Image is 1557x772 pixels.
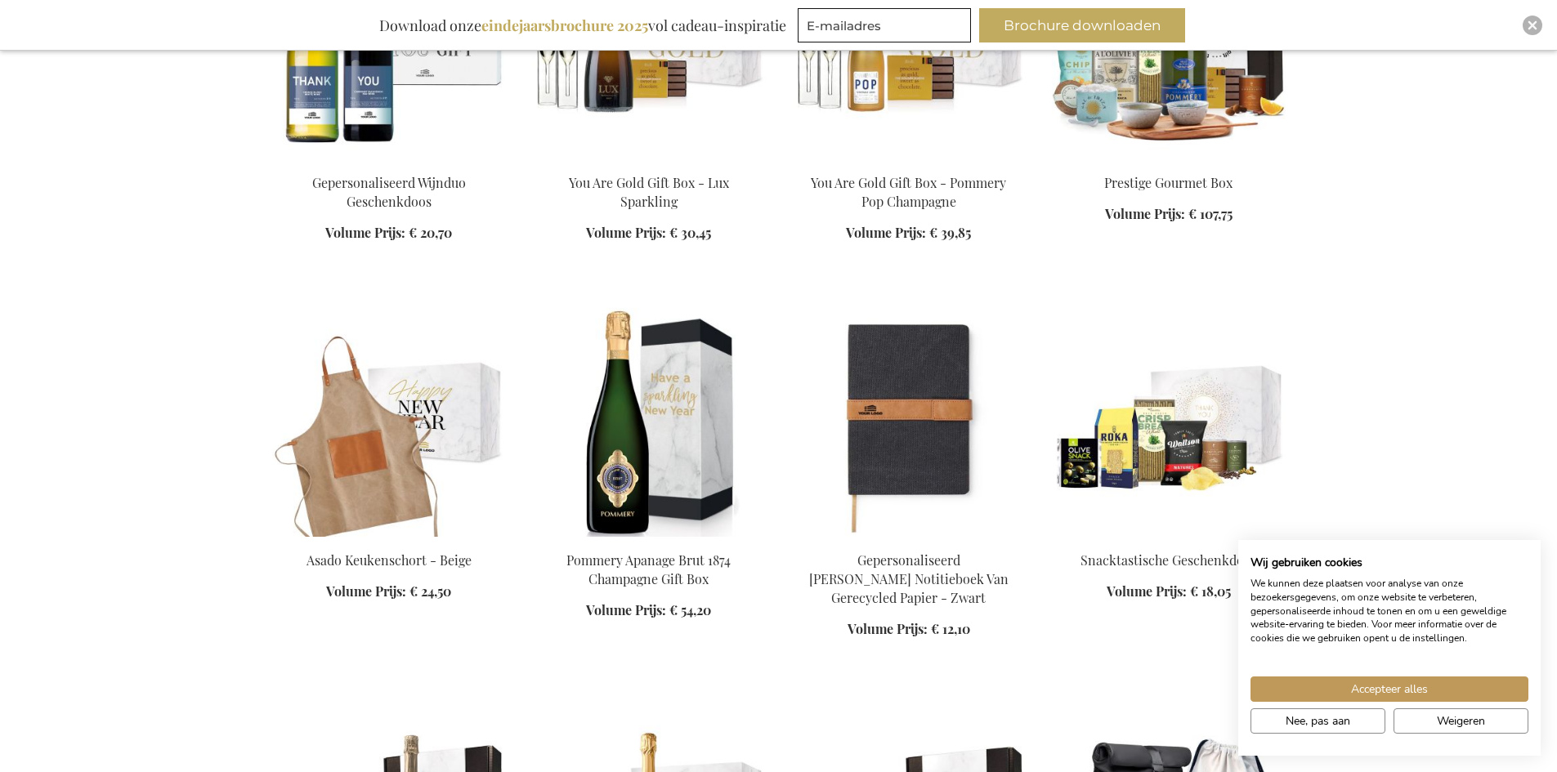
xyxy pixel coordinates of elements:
[532,308,766,537] img: Pommery Apanage Brut 1874 Champagne Gift Box
[1394,708,1528,734] button: Alle cookies weigeren
[325,224,452,243] a: Volume Prijs: € 20,70
[1523,16,1542,35] div: Close
[1105,205,1233,224] a: Volume Prijs: € 107,75
[1107,582,1231,601] a: Volume Prijs: € 18,05
[931,620,970,637] span: € 12,10
[586,601,666,618] span: Volume Prijs:
[1251,676,1528,702] button: Accepteer alle cookies
[569,174,729,210] a: You Are Gold Gift Box - Lux Sparkling
[811,174,1006,210] a: You Are Gold Gift Box - Pommery Pop Champagne
[1528,20,1537,30] img: Close
[809,551,1009,606] a: Gepersonaliseerd [PERSON_NAME] Notitieboek Van Gerecycled Papier - Zwart
[929,224,971,241] span: € 39,85
[979,8,1185,42] button: Brochure downloaden
[325,224,405,241] span: Volume Prijs:
[586,224,666,241] span: Volume Prijs:
[306,551,472,569] a: Asado Keukenschort - Beige
[1351,681,1428,698] span: Accepteer alles
[846,224,926,241] span: Volume Prijs:
[272,530,506,546] a: Asado Kitchen Apron - Beige
[586,224,711,243] a: Volume Prijs: € 30,45
[798,8,971,42] input: E-mailadres
[669,224,711,241] span: € 30,45
[409,582,451,600] span: € 24,50
[1251,556,1528,570] h2: Wij gebruiken cookies
[409,224,452,241] span: € 20,70
[846,224,971,243] a: Volume Prijs: € 39,85
[792,530,1026,546] a: Personalised Bosler Recycled Paper Notebook - Black
[566,551,731,587] a: Pommery Apanage Brut 1874 Champagne Gift Box
[1052,153,1286,168] a: Prestige Gourmet Box
[798,8,976,47] form: marketing offers and promotions
[372,8,794,42] div: Download onze vol cadeau-inspiratie
[1052,530,1286,546] a: Snacktastic Gift Box
[1104,174,1233,191] a: Prestige Gourmet Box
[481,16,648,35] b: eindejaarsbrochure 2025
[1105,205,1185,222] span: Volume Prijs:
[1188,205,1233,222] span: € 107,75
[532,153,766,168] a: You Are Gold Gift Box - Lux Sparkling
[532,530,766,546] a: Pommery Apanage Brut 1874 Champagne Gift Box
[1437,712,1485,730] span: Weigeren
[1081,551,1257,569] a: Snacktastische Geschenkdoos
[792,153,1026,168] a: You Are Gold Gift Box - Pommery Pop Champagne
[1107,582,1187,600] span: Volume Prijs:
[326,582,451,601] a: Volume Prijs: € 24,50
[1286,712,1350,730] span: Nee, pas aan
[1251,577,1528,645] p: We kunnen deze plaatsen voor analyse van onze bezoekersgegevens, om onze website te verbeteren, g...
[312,174,466,210] a: Gepersonaliseerd Wijnduo Geschenkdoos
[792,308,1026,537] img: Personalised Bosler Recycled Paper Notebook - Black
[1251,708,1385,734] button: Pas cookie voorkeuren aan
[669,601,711,618] span: € 54,20
[272,153,506,168] a: Personalised Wine Duo Gift Box
[272,308,506,537] img: Asado Kitchen Apron - Beige
[1052,308,1286,537] img: Snacktastic Gift Box
[326,582,406,600] span: Volume Prijs:
[1190,582,1231,600] span: € 18,05
[848,620,928,637] span: Volume Prijs:
[848,620,970,639] a: Volume Prijs: € 12,10
[586,601,711,620] a: Volume Prijs: € 54,20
